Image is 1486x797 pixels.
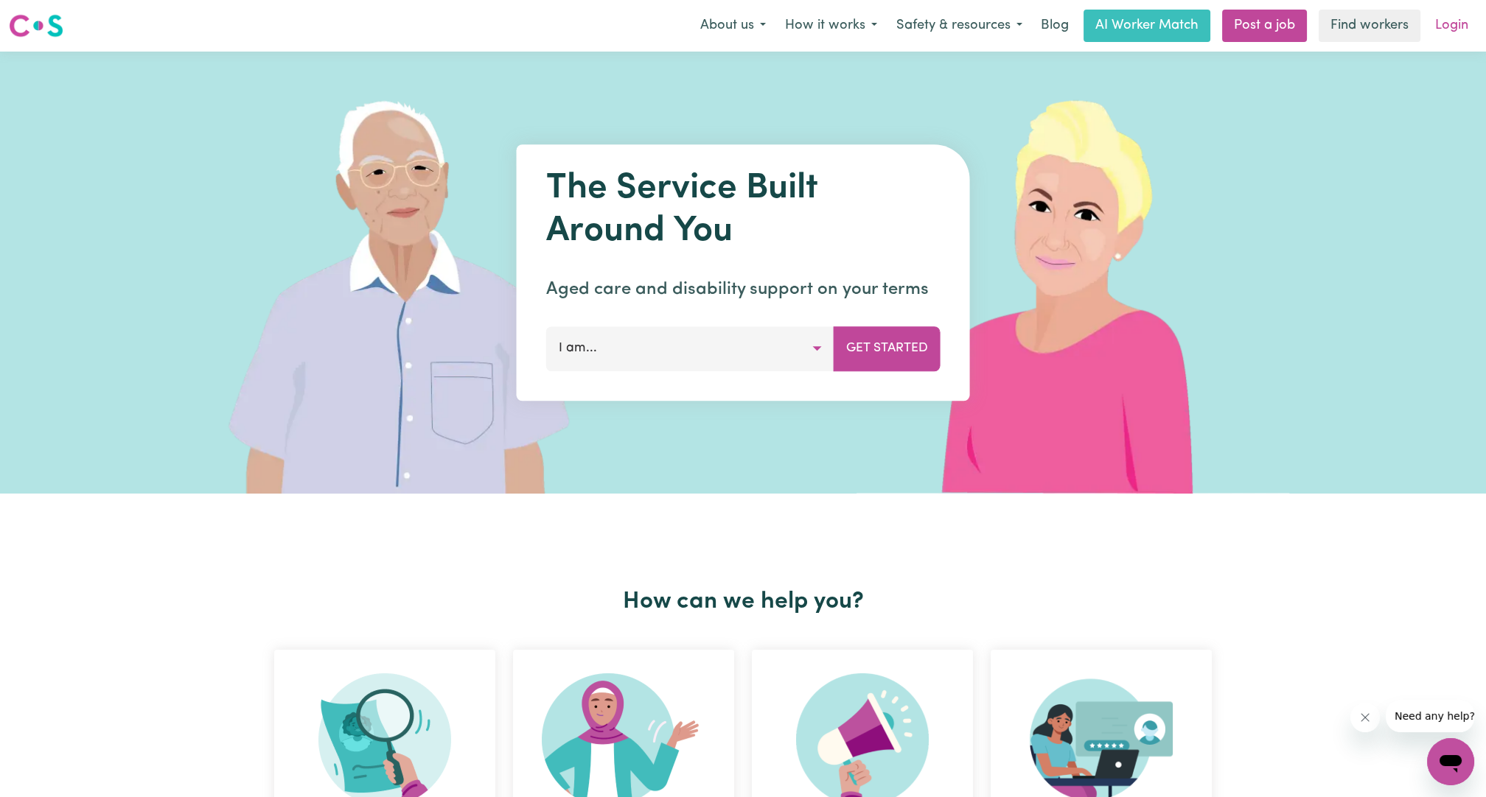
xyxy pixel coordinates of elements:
[1319,10,1420,42] a: Find workers
[1350,703,1380,732] iframe: Close message
[546,326,834,371] button: I am...
[265,588,1221,616] h2: How can we help you?
[691,10,775,41] button: About us
[887,10,1032,41] button: Safety & resources
[1222,10,1307,42] a: Post a job
[1084,10,1210,42] a: AI Worker Match
[1426,10,1477,42] a: Login
[1032,10,1078,42] a: Blog
[834,326,941,371] button: Get Started
[9,9,63,43] a: Careseekers logo
[9,13,63,39] img: Careseekers logo
[546,168,941,253] h1: The Service Built Around You
[546,276,941,303] p: Aged care and disability support on your terms
[9,10,89,22] span: Need any help?
[1427,738,1474,785] iframe: Button to launch messaging window
[1386,700,1474,732] iframe: Message from company
[775,10,887,41] button: How it works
